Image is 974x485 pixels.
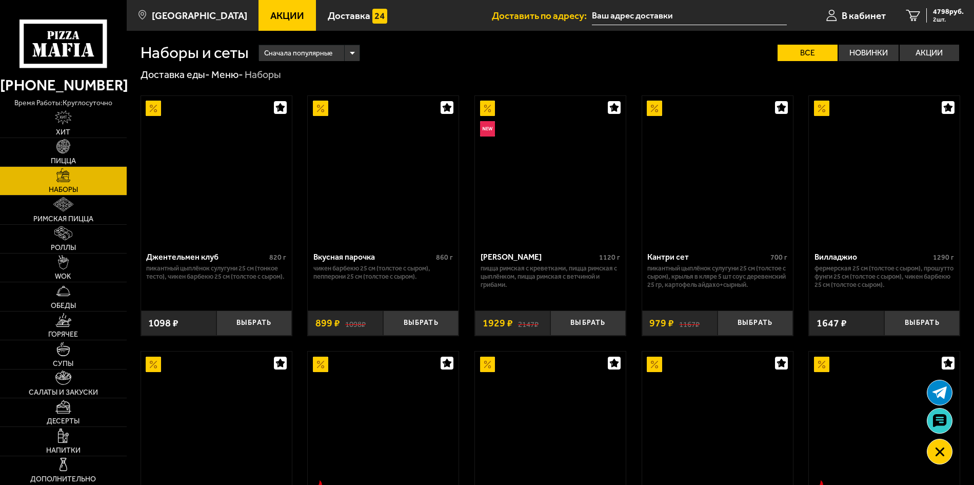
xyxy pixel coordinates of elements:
div: Вкусная парочка [313,252,433,262]
img: 15daf4d41897b9f0e9f617042186c801.svg [372,9,388,24]
div: Кантри сет [647,252,767,262]
div: [PERSON_NAME] [481,252,597,262]
button: Выбрать [216,311,292,335]
span: 1120 г [599,253,620,262]
img: Акционный [480,357,495,372]
span: Доставка [328,11,370,21]
img: Акционный [480,101,495,116]
span: Доставить по адресу: [492,11,592,21]
span: Акции [270,11,304,21]
img: Новинка [480,121,495,137]
img: Акционный [814,101,829,116]
span: 1098 ₽ [148,318,178,328]
span: 1290 г [933,253,954,262]
span: 820 г [269,253,286,262]
button: Выбрать [884,311,960,335]
span: 1929 ₽ [483,318,513,328]
span: Роллы [51,244,76,251]
a: АкционныйКантри сет [642,96,793,245]
img: Акционный [313,357,328,372]
span: 979 ₽ [649,318,674,328]
a: АкционныйВкусная парочка [308,96,459,245]
label: Новинки [839,45,899,61]
img: Акционный [814,357,829,372]
img: Акционный [313,101,328,116]
p: Пицца Римская с креветками, Пицца Римская с цыплёнком, Пицца Римская с ветчиной и грибами. [481,264,620,288]
s: 1098 ₽ [345,318,366,328]
span: Горячее [48,331,78,338]
span: 2 шт. [933,16,964,23]
span: 4798 руб. [933,8,964,15]
a: АкционныйВилладжио [809,96,960,245]
button: Выбрать [550,311,626,335]
span: Римская пицца [33,216,93,223]
input: Ваш адрес доставки [592,6,787,25]
span: [GEOGRAPHIC_DATA] [152,11,247,21]
p: Пикантный цыплёнок сулугуни 25 см (толстое с сыром), крылья в кляре 5 шт соус деревенский 25 гр, ... [647,264,787,288]
span: Сначала популярные [264,44,332,63]
img: Акционный [647,357,662,372]
div: Вилладжио [814,252,930,262]
s: 1167 ₽ [679,318,700,328]
button: Выбрать [718,311,793,335]
img: Акционный [146,357,161,372]
span: Хит [56,129,70,136]
span: Десерты [47,418,79,425]
img: Акционный [146,101,161,116]
label: Все [778,45,838,61]
label: Акции [900,45,960,61]
p: Чикен Барбекю 25 см (толстое с сыром), Пепперони 25 см (толстое с сыром). [313,264,453,281]
span: 1647 ₽ [817,318,847,328]
span: Обеды [51,302,76,309]
span: WOK [55,273,71,280]
span: 860 г [436,253,453,262]
span: Пицца [51,158,76,165]
a: Меню- [211,69,243,81]
span: Дополнительно [30,476,96,483]
h1: Наборы и сеты [141,45,249,61]
span: Напитки [46,447,81,454]
span: Наборы [49,186,78,193]
span: Супы [53,360,73,367]
p: Фермерская 25 см (толстое с сыром), Прошутто Фунги 25 см (толстое с сыром), Чикен Барбекю 25 см (... [814,264,954,288]
div: Наборы [245,68,281,82]
a: Доставка еды- [141,69,210,81]
s: 2147 ₽ [518,318,539,328]
span: 899 ₽ [315,318,340,328]
div: Джентельмен клуб [146,252,266,262]
a: АкционныйДжентельмен клуб [141,96,292,245]
button: Выбрать [383,311,459,335]
span: В кабинет [842,11,886,21]
a: АкционныйНовинкаМама Миа [475,96,626,245]
span: 700 г [770,253,787,262]
span: Салаты и закуски [29,389,98,396]
img: Акционный [647,101,662,116]
p: Пикантный цыплёнок сулугуни 25 см (тонкое тесто), Чикен Барбекю 25 см (толстое с сыром). [146,264,286,281]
